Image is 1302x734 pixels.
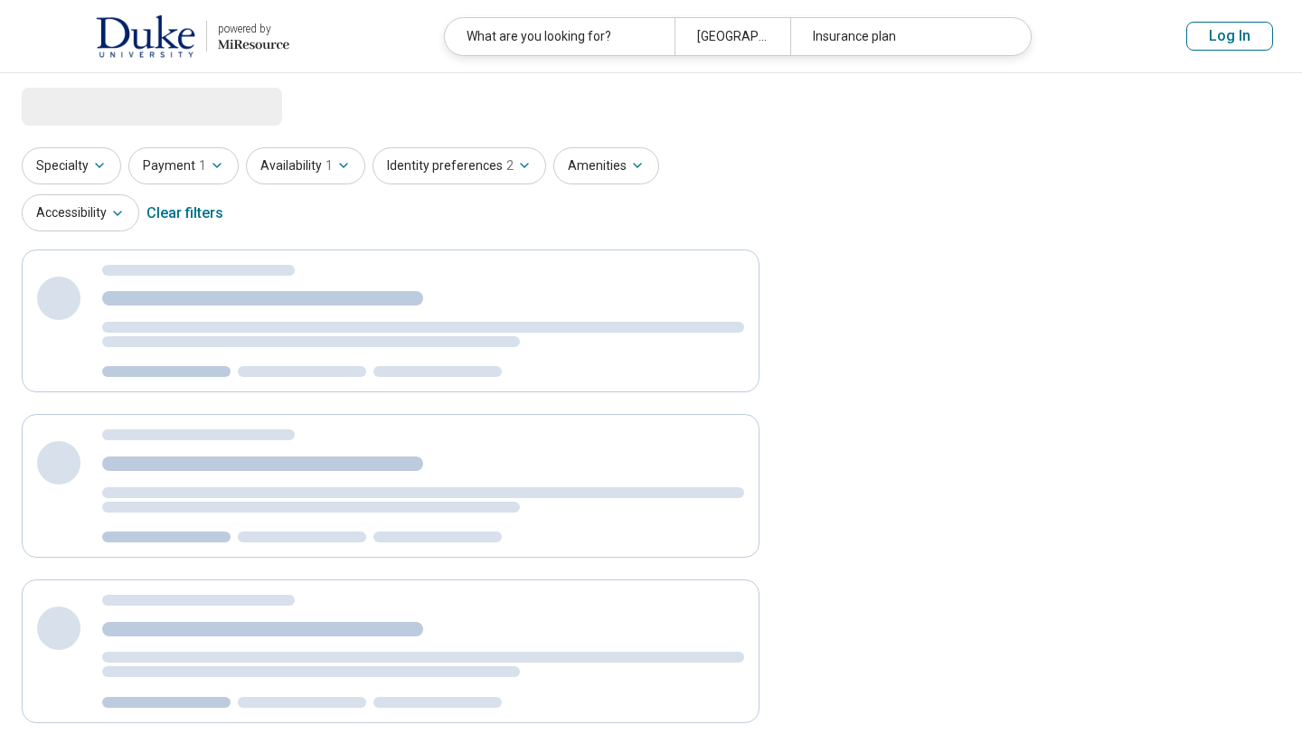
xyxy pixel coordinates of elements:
[790,18,1020,55] div: Insurance plan
[246,147,365,184] button: Availability1
[22,194,139,231] button: Accessibility
[128,147,239,184] button: Payment1
[553,147,659,184] button: Amenities
[96,14,195,58] img: Duke University
[199,156,206,175] span: 1
[1186,22,1273,51] button: Log In
[22,147,121,184] button: Specialty
[22,88,174,124] span: Loading...
[675,18,789,55] div: [GEOGRAPHIC_DATA], [GEOGRAPHIC_DATA]
[373,147,546,184] button: Identity preferences2
[506,156,514,175] span: 2
[146,192,223,235] div: Clear filters
[445,18,675,55] div: What are you looking for?
[218,21,289,37] div: powered by
[29,14,289,58] a: Duke Universitypowered by
[325,156,333,175] span: 1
